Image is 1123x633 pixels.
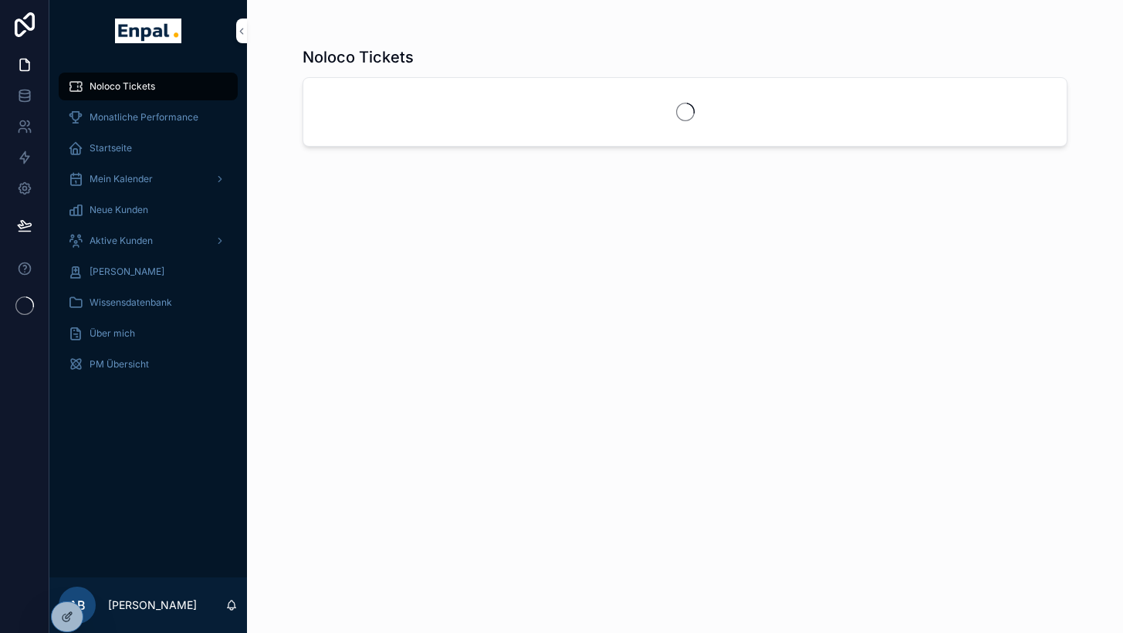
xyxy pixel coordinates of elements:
a: Monatliche Performance [59,103,238,131]
span: Über mich [90,327,135,340]
a: Aktive Kunden [59,227,238,255]
span: AB [69,596,86,614]
a: Neue Kunden [59,196,238,224]
span: Wissensdatenbank [90,296,172,309]
img: App logo [115,19,181,43]
span: Noloco Tickets [90,80,155,93]
a: Startseite [59,134,238,162]
a: [PERSON_NAME] [59,258,238,286]
a: Über mich [59,320,238,347]
span: Aktive Kunden [90,235,153,247]
span: Neue Kunden [90,204,148,216]
a: Wissensdatenbank [59,289,238,316]
span: PM Übersicht [90,358,149,371]
span: Monatliche Performance [90,111,198,124]
a: Noloco Tickets [59,73,238,100]
div: scrollable content [49,62,247,398]
p: [PERSON_NAME] [108,597,197,613]
a: Mein Kalender [59,165,238,193]
h1: Noloco Tickets [303,46,414,68]
span: [PERSON_NAME] [90,266,164,278]
span: Startseite [90,142,132,154]
span: Mein Kalender [90,173,153,185]
a: PM Übersicht [59,350,238,378]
